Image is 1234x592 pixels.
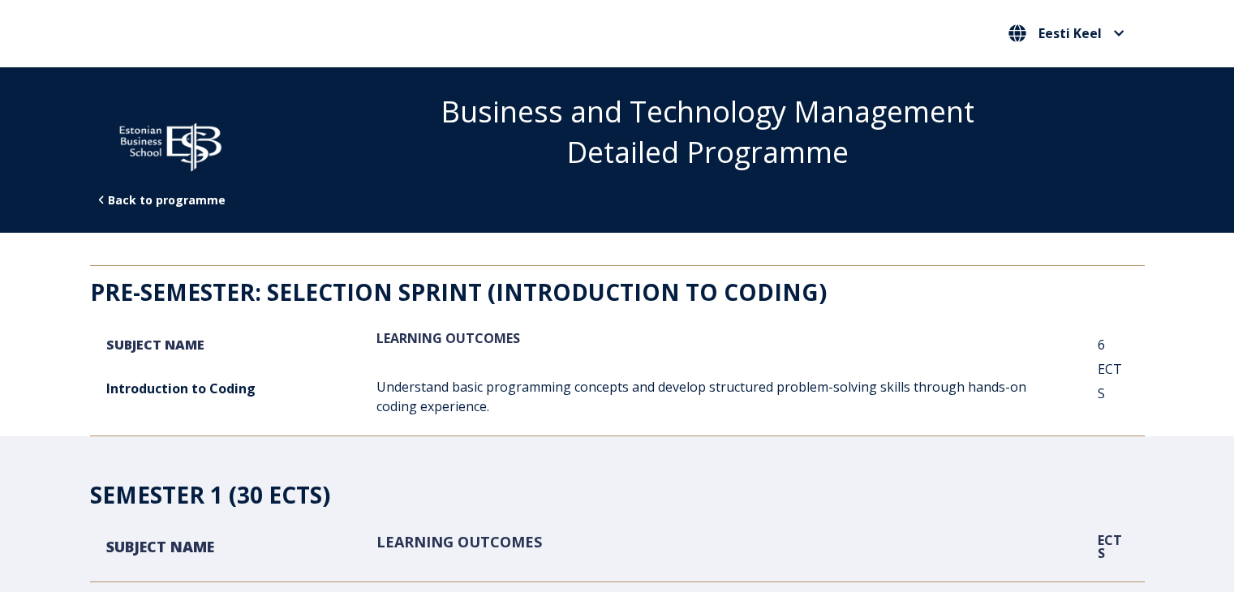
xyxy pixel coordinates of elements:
h2: PRE-SEMESTER: SELECTION SPRINT (INTRODUCTION TO CODING) [90,275,1145,309]
span: Business and Technology Management Detailed Programme [441,92,974,172]
h2: SEMESTER 1 (30 ECTS) [90,478,1145,512]
span: LEARNING OUTCOMES [376,329,520,347]
a: Back to programme [108,192,226,208]
nav: Vali oma keel [1004,20,1129,47]
p: Understand basic programming concepts and develop structured problem-solving skills through hands... [376,377,1038,416]
span: LEARNING OUTCOMES [376,532,542,551]
span: ECTS [1098,531,1122,562]
span: Eesti Keel [1038,27,1102,40]
span: Community for Growth and Resp [286,71,486,89]
strong: SUBJECT NAME [106,537,214,556]
span: 6 ECTS [1098,336,1122,402]
img: ebs_logo2016_white [106,111,235,176]
strong: SUBJECT NAME [106,336,204,354]
button: Eesti Keel [1004,20,1129,46]
span: Introduction to Coding [106,380,256,397]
